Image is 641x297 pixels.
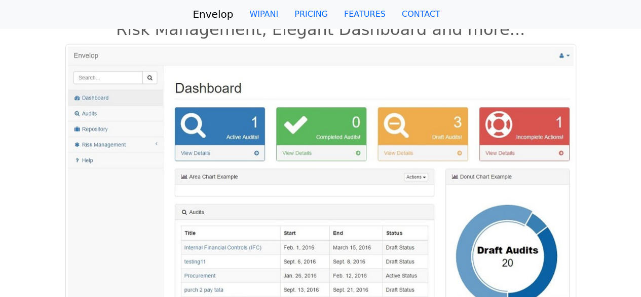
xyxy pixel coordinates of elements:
a: PRICING [286,4,336,24]
a: Envelop [193,4,233,24]
a: FEATURES [336,4,394,24]
a: CONTACT [394,4,448,24]
a: WIPANI [241,4,286,24]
